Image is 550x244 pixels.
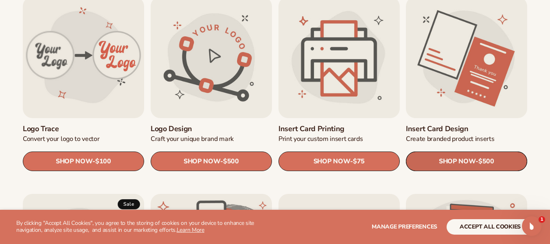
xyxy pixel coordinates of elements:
[372,219,437,235] button: Manage preferences
[278,152,400,171] a: SHOP NOW- $75
[16,220,272,234] p: By clicking "Accept All Cookies", you agree to the storing of cookies on your device to enhance s...
[23,124,144,133] a: Logo trace
[151,124,272,133] a: Logo design
[406,124,527,133] a: Insert card design
[372,223,437,231] span: Manage preferences
[447,219,534,235] button: accept all cookies
[177,226,204,234] a: Learn More
[539,216,545,223] span: 1
[278,124,400,133] a: Insert card printing
[151,152,272,171] a: SHOP NOW- $500
[23,152,144,171] a: SHOP NOW- $100
[406,152,527,171] a: SHOP NOW- $500
[522,216,541,236] iframe: Intercom live chat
